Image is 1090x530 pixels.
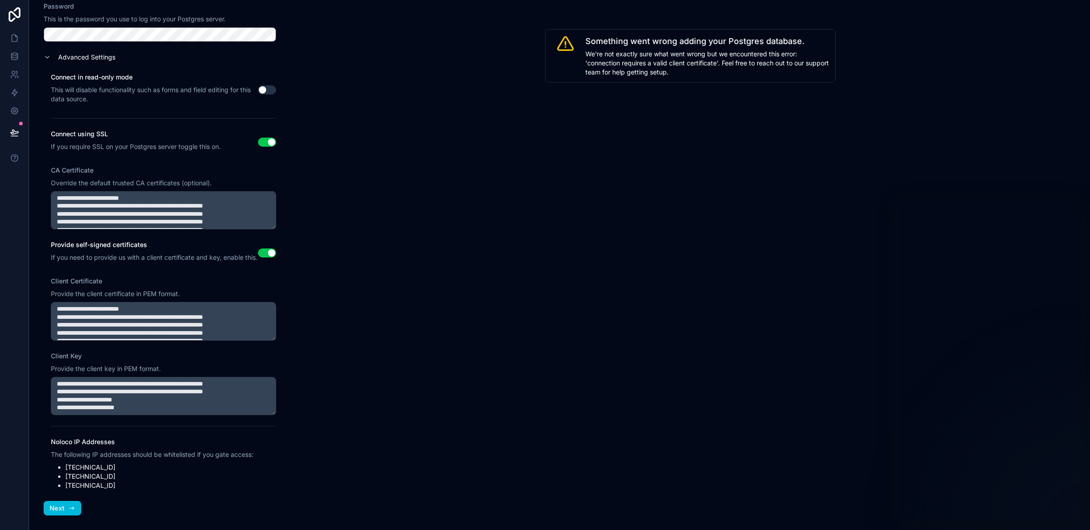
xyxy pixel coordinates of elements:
span: Next [50,504,64,512]
label: Client Key [51,352,82,361]
iframe: Intercom live chat [899,201,1081,521]
label: Connect using SSL [51,129,221,139]
p: Override the default trusted CA certificates (optional). [51,178,276,188]
label: Connect in read-only mode [51,73,258,82]
p: This is the password you use to log into your Postgres server. [44,15,276,24]
label: CA Certificate [51,166,94,175]
span: We're not exactly sure what went wrong but we encountered this error: 'connection requires a vali... [585,50,830,77]
div: This will disable functionality such as forms and field editing for this data source. [51,85,258,104]
span: Something went wrong adding your Postgres database. [585,35,830,48]
label: Client Certificate [51,277,102,286]
li: [TECHNICAL_ID] [65,463,253,472]
div: The following IP addresses should be whitelisted if you gate access: [51,450,253,459]
button: Next [44,501,81,515]
li: [TECHNICAL_ID] [65,472,253,481]
li: [TECHNICAL_ID] [65,481,253,490]
label: Noloco IP Addresses [51,437,253,446]
div: If you require SSL on your Postgres server toggle this on. [51,142,221,151]
div: If you need to provide us with a client certificate and key, enable this. [51,253,258,262]
p: Provide the client certificate in PEM format. [51,289,276,298]
label: Password [44,2,74,11]
label: Provide self-signed certificates [51,240,258,249]
label: Advanced Settings [58,53,115,62]
p: Provide the client key in PEM format. [51,364,276,373]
